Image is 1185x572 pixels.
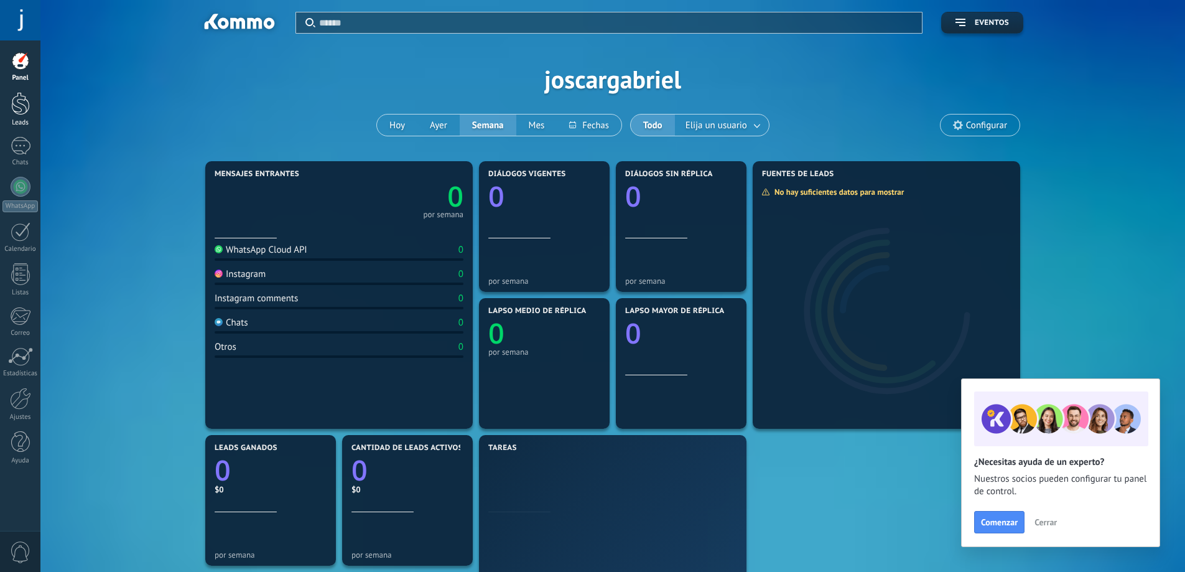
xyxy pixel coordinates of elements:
[2,159,39,167] div: Chats
[215,244,307,256] div: WhatsApp Cloud API
[2,200,38,212] div: WhatsApp
[215,550,327,560] div: por semana
[215,268,266,280] div: Instagram
[675,115,769,136] button: Elija un usuario
[981,518,1018,527] span: Comenzar
[488,170,566,179] span: Diálogos vigentes
[351,451,368,489] text: 0
[625,170,713,179] span: Diálogos sin réplica
[215,170,299,179] span: Mensajes entrantes
[377,115,417,136] button: Hoy
[2,74,39,82] div: Panel
[1034,518,1057,527] span: Cerrar
[458,341,463,353] div: 0
[215,451,327,489] a: 0
[488,444,517,452] span: Tareas
[215,245,223,253] img: WhatsApp Cloud API
[2,289,39,297] div: Listas
[460,115,516,136] button: Semana
[2,457,39,465] div: Ayuda
[974,456,1147,468] h2: ¿Necesitas ayuda de un experto?
[423,212,463,218] div: por semana
[2,370,39,378] div: Estadísticas
[516,115,557,136] button: Mes
[488,314,504,352] text: 0
[351,444,463,452] span: Cantidad de leads activos
[458,244,463,256] div: 0
[458,293,463,304] div: 0
[215,444,277,452] span: Leads ganados
[488,276,600,286] div: por semana
[625,307,724,316] span: Lapso mayor de réplica
[215,317,248,329] div: Chats
[215,451,231,489] text: 0
[215,341,236,353] div: Otros
[941,12,1023,34] button: Eventos
[762,170,834,179] span: Fuentes de leads
[625,314,641,352] text: 0
[975,19,1009,27] span: Eventos
[447,177,463,215] text: 0
[2,119,39,127] div: Leads
[458,268,463,280] div: 0
[625,177,641,215] text: 0
[215,270,223,278] img: Instagram
[683,117,750,134] span: Elija un usuario
[417,115,460,136] button: Ayer
[974,511,1025,533] button: Comenzar
[1029,513,1062,532] button: Cerrar
[351,484,463,495] div: $0
[2,329,39,337] div: Correo
[215,484,327,495] div: $0
[625,276,737,286] div: por semana
[488,347,600,357] div: por semana
[351,550,463,560] div: por semana
[761,187,913,197] div: No hay suficientes datos para mostrar
[215,318,223,326] img: Chats
[2,245,39,253] div: Calendario
[966,120,1007,131] span: Configurar
[215,293,298,304] div: Instagram comments
[631,115,675,136] button: Todo
[557,115,621,136] button: Fechas
[974,473,1147,498] span: Nuestros socios pueden configurar tu panel de control.
[488,307,587,316] span: Lapso medio de réplica
[488,177,504,215] text: 0
[339,177,463,215] a: 0
[458,317,463,329] div: 0
[2,413,39,421] div: Ajustes
[351,451,463,489] a: 0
